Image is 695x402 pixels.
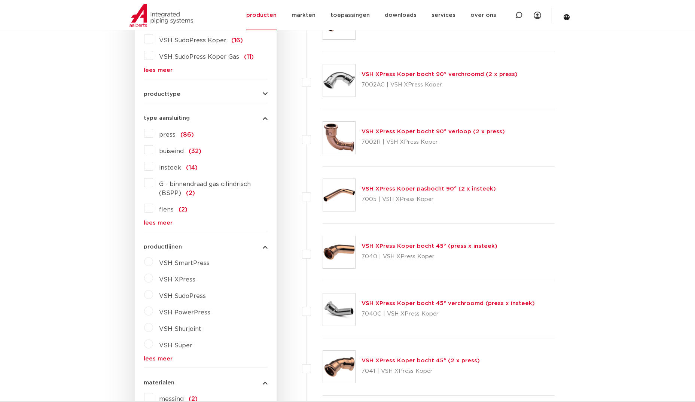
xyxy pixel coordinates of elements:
[362,301,535,306] a: VSH XPress Koper bocht 45° verchroomd (press x insteek)
[362,129,505,134] a: VSH XPress Koper bocht 90° verloop (2 x press)
[144,220,268,226] a: lees meer
[231,37,243,43] span: (16)
[144,115,268,121] button: type aansluiting
[144,67,268,73] a: lees meer
[323,122,355,154] img: Thumbnail for VSH XPress Koper bocht 90° verloop (2 x press)
[144,91,180,97] span: producttype
[362,194,496,205] p: 7005 | VSH XPress Koper
[159,181,251,196] span: G - binnendraad gas cilindrisch (BSPP)
[159,396,184,402] span: messing
[362,186,496,192] a: VSH XPress Koper pasbocht 90° (2 x insteek)
[362,251,497,263] p: 7040 | VSH XPress Koper
[144,244,268,250] button: productlijnen
[159,132,176,138] span: press
[186,165,198,171] span: (14)
[244,54,254,60] span: (11)
[159,37,226,43] span: VSH SudoPress Koper
[144,356,268,362] a: lees meer
[144,380,268,386] button: materialen
[159,207,174,213] span: flens
[323,179,355,211] img: Thumbnail for VSH XPress Koper pasbocht 90° (2 x insteek)
[362,79,518,91] p: 7002AC | VSH XPress Koper
[362,358,480,363] a: VSH XPress Koper bocht 45° (2 x press)
[159,342,192,348] span: VSH Super
[323,236,355,268] img: Thumbnail for VSH XPress Koper bocht 45° (press x insteek)
[189,148,201,154] span: (32)
[362,365,480,377] p: 7041 | VSH XPress Koper
[159,277,195,283] span: VSH XPress
[189,396,198,402] span: (2)
[159,260,210,266] span: VSH SmartPress
[323,64,355,97] img: Thumbnail for VSH XPress Koper bocht 90° verchroomd (2 x press)
[362,136,505,148] p: 7002R | VSH XPress Koper
[144,244,182,250] span: productlijnen
[144,380,174,386] span: materialen
[362,308,535,320] p: 7040C | VSH XPress Koper
[179,207,188,213] span: (2)
[159,326,201,332] span: VSH Shurjoint
[180,132,194,138] span: (86)
[159,165,181,171] span: insteek
[362,71,518,77] a: VSH XPress Koper bocht 90° verchroomd (2 x press)
[323,351,355,383] img: Thumbnail for VSH XPress Koper bocht 45° (2 x press)
[159,148,184,154] span: buiseind
[159,54,239,60] span: VSH SudoPress Koper Gas
[144,115,190,121] span: type aansluiting
[159,310,210,316] span: VSH PowerPress
[362,243,497,249] a: VSH XPress Koper bocht 45° (press x insteek)
[323,293,355,326] img: Thumbnail for VSH XPress Koper bocht 45° verchroomd (press x insteek)
[159,293,206,299] span: VSH SudoPress
[186,190,195,196] span: (2)
[144,91,268,97] button: producttype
